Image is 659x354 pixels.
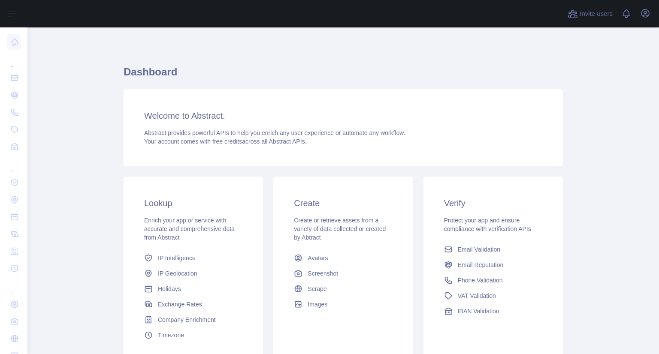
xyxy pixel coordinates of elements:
[141,266,246,281] a: IP Geolocation
[566,7,614,21] button: Invite users
[441,303,546,319] a: IBAN Validation
[290,266,396,281] a: Screenshot
[290,281,396,297] a: Scrape
[158,285,181,293] span: Holidays
[141,281,246,297] a: Holidays
[7,278,21,295] div: ...
[212,138,242,145] span: free credits
[158,331,184,339] span: Timezone
[458,245,500,254] span: Email Validation
[124,65,563,86] h1: Dashboard
[441,273,546,288] a: Phone Validation
[144,129,405,136] span: Abstract provides powerful APIs to help you enrich any user experience or automate any workflow.
[141,250,246,266] a: IP Intelligence
[141,312,246,327] a: Company Enrichment
[308,300,327,309] span: Images
[144,217,235,241] span: Enrich your app or service with accurate and comprehensive data from Abstract
[7,156,21,173] div: ...
[158,254,196,262] span: IP Intelligence
[144,110,542,122] h3: Welcome to Abstract.
[141,297,246,312] a: Exchange Rates
[458,307,499,315] span: IBAN Validation
[158,269,197,278] span: IP Geolocation
[308,254,328,262] span: Avatars
[158,315,216,324] span: Company Enrichment
[458,276,503,285] span: Phone Validation
[144,138,306,145] span: Your account comes with across all Abstract APIs.
[444,197,542,209] h3: Verify
[294,217,386,241] span: Create or retrieve assets from a variety of data collected or created by Abtract
[441,257,546,273] a: Email Reputation
[441,242,546,257] a: Email Validation
[308,285,326,293] span: Scrape
[290,297,396,312] a: Images
[290,250,396,266] a: Avatars
[441,288,546,303] a: VAT Validation
[580,9,613,19] span: Invite users
[141,327,246,343] a: Timezone
[458,261,504,269] span: Email Reputation
[144,197,242,209] h3: Lookup
[308,269,338,278] span: Screenshot
[444,217,531,232] span: Protect your app and ensure compliance with verification APIs
[158,300,202,309] span: Exchange Rates
[294,197,392,209] h3: Create
[458,291,496,300] span: VAT Validation
[7,51,21,69] div: ...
